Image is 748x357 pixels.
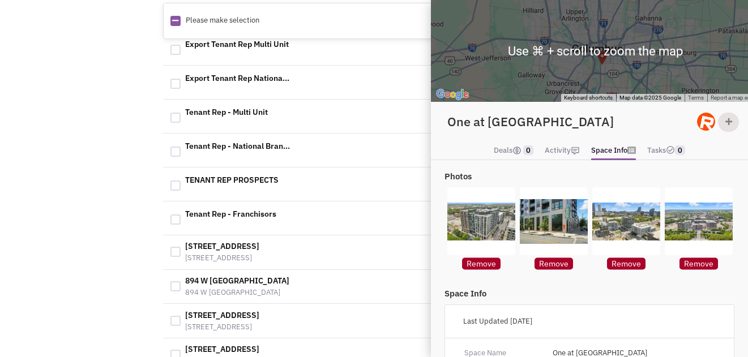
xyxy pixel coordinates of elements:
a: Export Tenant Rep National Brands [185,72,290,92]
img: g2gL4oVglE-sQ7yTvCXDMA.jpeg [447,203,515,241]
span: Please make selection [186,16,259,25]
a: Tenant Rep - Multi Unit [185,106,268,126]
a: Deals [494,143,533,159]
a: TENANT REP PROSPECTS [185,174,279,193]
img: icon-dealamount.png [512,146,522,155]
a: Remove [462,257,501,269]
a: Remove [607,257,646,269]
a: Tenant Rep - Franchisors [185,208,276,227]
a: Tasks [647,143,685,159]
img: Google [434,87,471,102]
span: [STREET_ADDRESS] [185,253,252,263]
button: Keyboard shortcuts [564,94,613,102]
img: bH6dAEMXi0O7Zb2nUqiuDw.jpeg [665,203,733,241]
a: Activity [545,143,580,159]
span: 0 [523,145,533,155]
p: Last Updated [DATE] [463,316,712,327]
a: Open this area in Google Maps (opens a new window) [434,87,471,102]
img: _N88rqQV-UGWcf2CaKW8-w.jpeg [592,203,660,241]
a: [STREET_ADDRESS] [185,309,259,333]
p: Space Info [444,287,734,299]
a: Export Tenant Rep Multi Unit [185,38,289,58]
span: 0 [675,145,685,155]
img: icon-note.png [571,146,580,155]
a: 894 W [GEOGRAPHIC_DATA] [185,275,289,298]
a: Remove [535,257,573,269]
a: Tenant Rep - National Brands [185,140,290,160]
a: [STREET_ADDRESS] [185,240,259,264]
img: TaskCount.png [666,145,675,154]
a: Space Info [591,143,636,161]
b: One at [GEOGRAPHIC_DATA] [447,113,702,130]
img: UaFIzUnPoEKV22dVALPjyQ.jpeg [520,199,588,244]
div: One at The Peninsula [595,51,609,65]
img: Rectangle.png [170,16,181,26]
span: 894 W [GEOGRAPHIC_DATA] [185,287,280,297]
a: Remove [679,257,718,269]
div: Add Collaborator [718,113,739,132]
a: Terms (opens in new tab) [688,94,704,102]
span: [STREET_ADDRESS] [185,322,252,332]
span: Map data ©2025 Google [619,94,681,101]
img: jgqg-bj3cUKTfDpx_65GSg.png [697,113,715,131]
div: Photos [444,170,734,182]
